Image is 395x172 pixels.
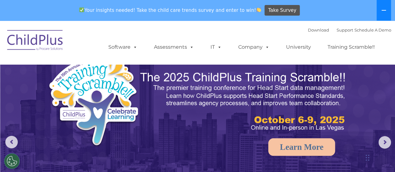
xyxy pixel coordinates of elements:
[337,27,353,32] a: Support
[293,105,395,172] iframe: Chat Widget
[308,27,391,32] font: |
[4,26,67,57] img: ChildPlus by Procare Solutions
[264,5,300,16] a: Take Survey
[148,41,200,53] a: Assessments
[204,41,228,53] a: IT
[308,27,329,32] a: Download
[4,153,20,169] button: Cookies Settings
[366,148,369,167] div: Drag
[87,67,113,71] span: Phone number
[321,41,381,53] a: Training Scramble!!
[280,41,317,53] a: University
[354,27,391,32] a: Schedule A Demo
[102,41,144,53] a: Software
[268,5,296,16] span: Take Survey
[268,138,335,156] a: Learn More
[87,41,106,46] span: Last name
[79,7,84,12] img: ✅
[77,4,264,16] span: Your insights needed! Take the child care trends survey and enter to win!
[256,7,261,12] img: 👏
[232,41,276,53] a: Company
